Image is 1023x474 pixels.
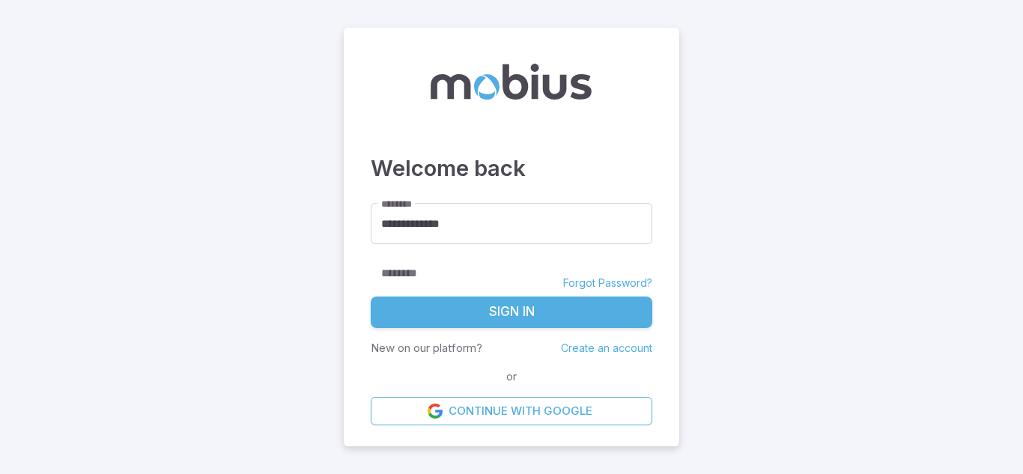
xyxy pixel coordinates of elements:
h3: Welcome back [371,152,652,185]
button: Sign In [371,297,652,328]
a: Create an account [561,341,652,354]
a: Continue with Google [371,397,652,425]
span: or [503,368,520,385]
a: Forgot Password? [563,276,652,291]
p: New on our platform? [371,340,482,356]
